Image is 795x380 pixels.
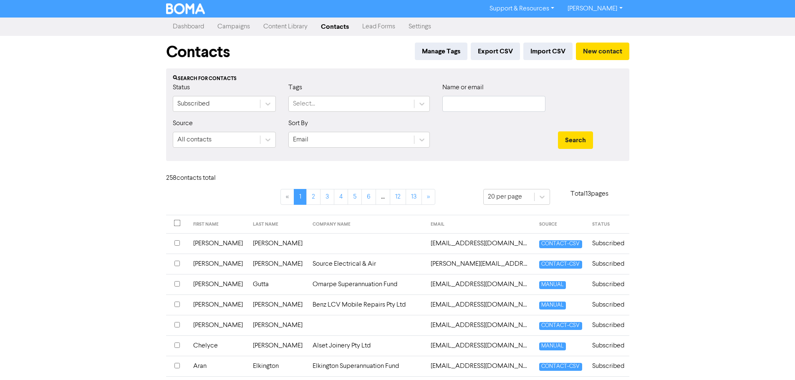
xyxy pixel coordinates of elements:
td: Elkington [248,356,308,376]
a: Page 4 [334,189,348,205]
button: New contact [576,43,629,60]
td: Subscribed [587,315,629,335]
a: Campaigns [211,18,257,35]
span: MANUAL [539,302,565,310]
a: Content Library [257,18,314,35]
a: Support & Resources [483,2,561,15]
td: [PERSON_NAME] [248,335,308,356]
button: Import CSV [523,43,573,60]
a: Settings [402,18,438,35]
td: Elkington Superannuation Fund [308,356,426,376]
a: Page 3 [320,189,334,205]
a: Page 13 [406,189,422,205]
label: Sort By [288,118,308,128]
td: Chelyce [188,335,248,356]
a: Lead Forms [356,18,402,35]
iframe: Chat Widget [753,340,795,380]
td: Subscribed [587,254,629,274]
h1: Contacts [166,43,230,62]
td: [PERSON_NAME] [188,315,248,335]
div: Select... [293,99,315,109]
td: [PERSON_NAME] [188,254,248,274]
a: Page 1 is your current page [294,189,307,205]
th: FIRST NAME [188,215,248,234]
div: Search for contacts [173,75,623,83]
p: Total 13 pages [550,189,629,199]
th: COMPANY NAME [308,215,426,234]
td: [PERSON_NAME] [188,294,248,315]
span: CONTACT-CSV [539,240,582,248]
td: Benz LCV Mobile Repairs Pty Ltd [308,294,426,315]
td: [PERSON_NAME] [248,315,308,335]
td: Gutta [248,274,308,294]
td: [PERSON_NAME] [248,294,308,315]
a: Page 12 [390,189,406,205]
img: BOMA Logo [166,3,205,14]
th: EMAIL [426,215,534,234]
td: [PERSON_NAME] [188,274,248,294]
td: Alset Joinery Pty Ltd [308,335,426,356]
td: admin@alsetjoinery.com.au [426,335,534,356]
span: CONTACT-CSV [539,261,582,269]
h6: 258 contact s total [166,174,233,182]
span: MANUAL [539,281,565,289]
td: Source Electrical & Air [308,254,426,274]
div: All contacts [177,135,212,145]
a: Page 5 [348,189,362,205]
td: admin@azron.com.au [426,356,534,376]
th: STATUS [587,215,629,234]
label: Source [173,118,193,128]
td: Subscribed [587,356,629,376]
button: Export CSV [471,43,520,60]
span: CONTACT-CSV [539,322,582,330]
a: Page 6 [361,189,376,205]
td: 19mjr96@gmail.com [426,233,534,254]
td: Subscribed [587,294,629,315]
td: [PERSON_NAME] [248,233,308,254]
span: MANUAL [539,342,565,350]
div: 20 per page [488,192,522,202]
span: CONTACT-CSV [539,363,582,371]
td: Subscribed [587,335,629,356]
button: Manage Tags [415,43,467,60]
td: [PERSON_NAME] [188,233,248,254]
button: Search [558,131,593,149]
td: acwilson_71@yahoo.com.au [426,315,534,335]
div: Email [293,135,308,145]
label: Tags [288,83,302,93]
td: accounts@benzlcvmobilerepairs.com.au [426,294,534,315]
td: Omarpe Superannuation Fund [308,274,426,294]
label: Name or email [442,83,484,93]
a: » [421,189,435,205]
a: Page 2 [306,189,321,205]
td: [PERSON_NAME] [248,254,308,274]
label: Status [173,83,190,93]
div: Subscribed [177,99,209,109]
a: [PERSON_NAME] [561,2,629,15]
td: Subscribed [587,274,629,294]
th: LAST NAME [248,215,308,234]
a: Contacts [314,18,356,35]
td: abdul.gutta@gmail.com [426,274,534,294]
a: Dashboard [166,18,211,35]
td: aaron@sourceelectricalandair.com [426,254,534,274]
td: Aran [188,356,248,376]
th: SOURCE [534,215,587,234]
td: Subscribed [587,233,629,254]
